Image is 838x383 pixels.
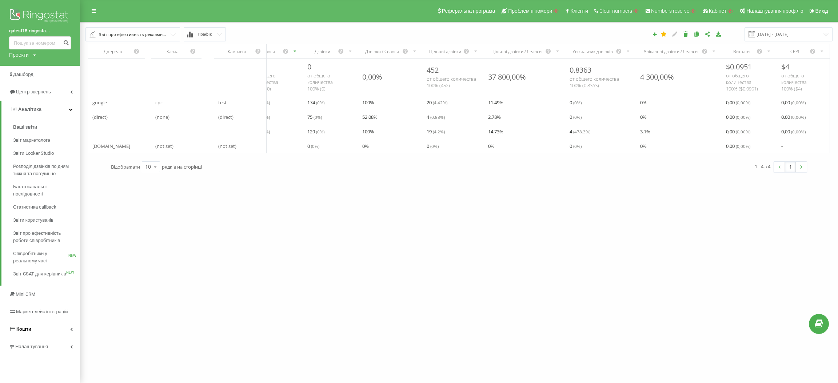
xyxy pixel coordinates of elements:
[570,65,591,75] span: 0.8363
[705,31,711,36] i: Поділитися налаштуваннями звіту
[362,72,382,82] div: 0,00%
[362,48,402,55] div: Дзвінки / Сеанси
[683,31,689,36] i: Видалити звіт
[13,124,37,131] span: Ваші звіти
[218,142,236,150] span: (not set)
[218,98,227,107] span: test
[155,142,173,150] span: (not set)
[13,214,80,227] a: Звіти користувачів
[736,143,750,149] span: ( 0,00 %)
[13,160,80,180] a: Розподіл дзвінків по дням тижня та погодинно
[1,101,80,118] a: Аналiтика
[433,100,447,105] span: ( 4.42 %)
[13,247,80,267] a: Співробітники у реальному часіNEW
[726,98,750,107] span: 0,00
[570,98,582,107] span: 0
[694,31,700,36] i: Копіювати звіт
[13,137,50,144] span: Звіт маркетолога
[362,142,369,150] span: 0 %
[661,31,667,36] i: Цей звіт буде завантажено першим при відкритті Аналітики. Ви можете призначити будь-який інший ва...
[781,113,806,121] span: 0,00
[430,114,445,120] span: ( 0.88 %)
[427,65,439,75] span: 452
[573,114,582,120] span: ( 0 %)
[13,163,76,177] span: Розподіл дзвінків по дням тижня та погодинно
[16,309,68,314] span: Маркетплейс інтеграцій
[791,129,806,134] span: ( 0,00 %)
[640,127,650,136] span: 3.1 %
[726,62,752,72] span: $ 0.0951
[736,129,750,134] span: ( 0,00 %)
[640,72,674,82] div: 4 300,00%
[791,100,806,105] span: ( 0,00 %)
[362,113,378,121] span: 52.08 %
[92,113,108,121] span: (direct)
[15,344,48,349] span: Налаштування
[314,114,322,120] span: ( 0 %)
[307,48,338,55] div: Дзвінки
[316,129,324,134] span: ( 0 %)
[362,98,374,107] span: 100 %
[815,8,828,14] span: Вихід
[640,48,701,55] div: Унікальні дзвінки / Сеанси
[651,8,689,14] span: Numbers reserve
[652,32,657,36] i: Створити звіт
[9,7,71,25] img: Ringostat logo
[13,201,80,214] a: Статистика callback
[781,62,789,72] span: $ 4
[9,36,71,49] input: Пошук за номером
[573,129,590,134] span: ( 478.3 %)
[640,142,647,150] span: 0 %
[570,8,588,14] span: Клієнти
[88,44,830,153] div: scrollable content
[785,162,796,172] a: 1
[488,48,545,55] div: Цільові дзвінки / Сеанси
[13,147,80,160] a: Звіти Looker Studio
[184,27,226,41] button: Графік
[362,127,374,136] span: 100 %
[13,217,53,224] span: Звіти користувачів
[573,100,582,105] span: ( 0 %)
[781,98,806,107] span: 0,00
[781,127,806,136] span: 0,00
[433,129,445,134] span: ( 4.2 %)
[488,113,501,121] span: 2.78 %
[198,32,212,37] span: Графік
[715,31,722,36] i: Завантажити звіт
[9,27,71,35] a: qatest18.ringosta...
[640,98,647,107] span: 0 %
[13,121,80,134] a: Ваші звіти
[726,113,750,121] span: 0,00
[427,127,445,136] span: 19
[573,143,582,149] span: ( 0 %)
[218,48,255,55] div: Кампанія
[13,72,33,77] span: Дашборд
[755,163,770,170] div: 1 - 4 з 4
[726,127,750,136] span: 0,00
[18,106,41,112] span: Аналiтика
[781,48,810,55] div: CPPC
[736,114,750,120] span: ( 0,00 %)
[672,31,678,36] i: Редагувати звіт
[781,142,783,150] span: -
[570,48,615,55] div: Унікальних дзвінків
[726,72,758,92] span: от общего количества 100% ( $ 0.0951 )
[442,8,495,14] span: Реферальна програма
[13,250,68,265] span: Співробітники у реальному часі
[307,62,311,72] span: 0
[13,134,80,147] a: Звіт маркетолога
[427,113,445,121] span: 4
[13,230,76,244] span: Звіт про ефективність роботи співробітників
[13,227,80,247] a: Звіт про ефективність роботи співробітників
[570,127,590,136] span: 4
[427,48,463,55] div: Цільові дзвінки
[218,113,234,121] span: (direct)
[16,89,51,94] span: Центр звернень
[746,8,803,14] span: Налаштування профілю
[13,270,66,278] span: Звіт CSAT для керівників
[570,76,619,89] span: от общего количества 100% ( 0.8363 )
[13,203,56,211] span: Статистика callback
[726,48,757,55] div: Витрати
[145,163,151,170] div: 10
[16,326,31,332] span: Кошти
